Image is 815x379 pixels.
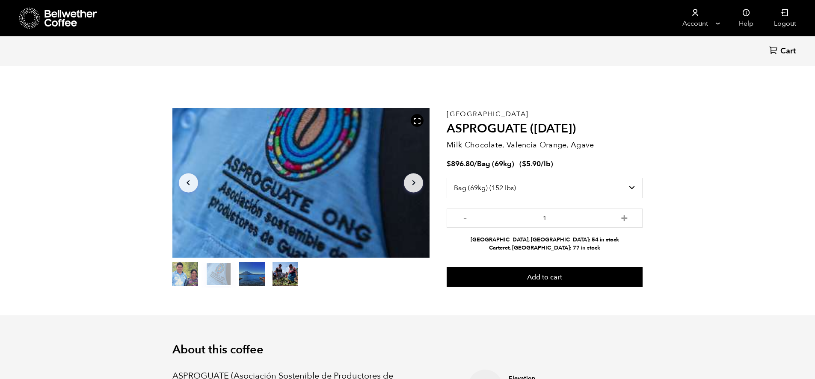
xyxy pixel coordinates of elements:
[780,46,796,56] span: Cart
[477,159,514,169] span: Bag (69kg)
[447,236,643,244] li: [GEOGRAPHIC_DATA], [GEOGRAPHIC_DATA]: 54 in stock
[522,159,526,169] span: $
[447,267,643,287] button: Add to cart
[474,159,477,169] span: /
[522,159,541,169] bdi: 5.90
[447,159,474,169] bdi: 896.80
[447,139,643,151] p: Milk Chocolate, Valencia Orange, Agave
[447,159,451,169] span: $
[619,213,630,221] button: +
[459,213,470,221] button: -
[519,159,553,169] span: ( )
[541,159,551,169] span: /lb
[172,343,643,357] h2: About this coffee
[447,122,643,136] h2: ASPROGUATE ([DATE])
[769,46,798,57] a: Cart
[447,244,643,252] li: Carteret, [GEOGRAPHIC_DATA]: 77 in stock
